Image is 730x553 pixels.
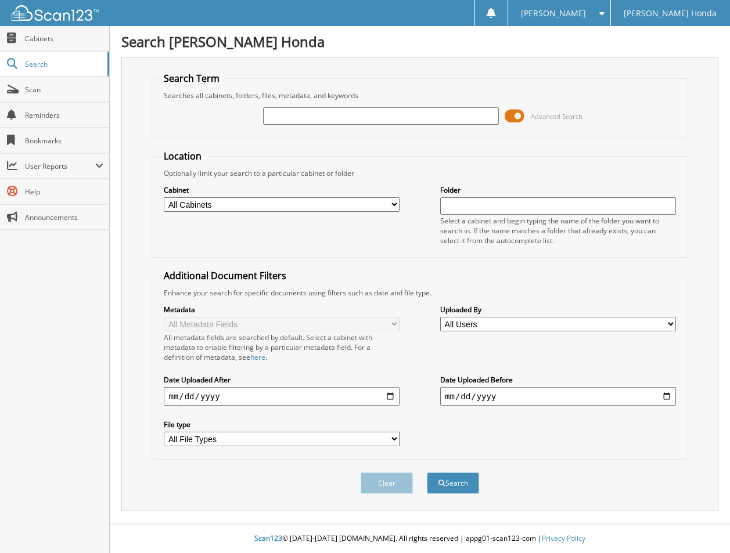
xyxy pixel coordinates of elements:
span: User Reports [25,161,95,171]
a: Privacy Policy [542,533,585,543]
label: Folder [440,185,676,195]
label: Date Uploaded After [164,375,400,385]
legend: Search Term [158,72,225,85]
div: Optionally limit your search to a particular cabinet or folder [158,168,681,178]
span: Help [25,187,103,197]
div: © [DATE]-[DATE] [DOMAIN_NAME]. All rights reserved | appg01-scan123-com | [110,525,730,553]
input: end [440,387,676,406]
a: here [250,352,265,362]
span: Advanced Search [531,112,582,121]
div: Select a cabinet and begin typing the name of the folder you want to search in. If the name match... [440,216,676,245]
span: Cabinets [25,34,103,44]
span: Reminders [25,110,103,120]
label: File type [164,420,400,429]
div: Searches all cabinets, folders, files, metadata, and keywords [158,91,681,100]
span: Scan [25,85,103,95]
label: Metadata [164,305,400,315]
span: Announcements [25,212,103,222]
div: All metadata fields are searched by default. Select a cabinet with metadata to enable filtering b... [164,332,400,362]
button: Search [427,472,479,494]
label: Uploaded By [440,305,676,315]
span: [PERSON_NAME] Honda [624,10,717,17]
span: Bookmarks [25,136,103,146]
button: Clear [361,472,413,494]
span: Scan123 [254,533,282,543]
input: start [164,387,400,406]
label: Date Uploaded Before [440,375,676,385]
div: Enhance your search for specific documents using filters such as date and file type. [158,288,681,298]
span: Search [25,59,102,69]
legend: Location [158,150,207,162]
img: scan123-logo-white.svg [12,5,99,21]
label: Cabinet [164,185,400,195]
h1: Search [PERSON_NAME] Honda [121,32,718,51]
legend: Additional Document Filters [158,269,292,282]
span: [PERSON_NAME] [521,10,586,17]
